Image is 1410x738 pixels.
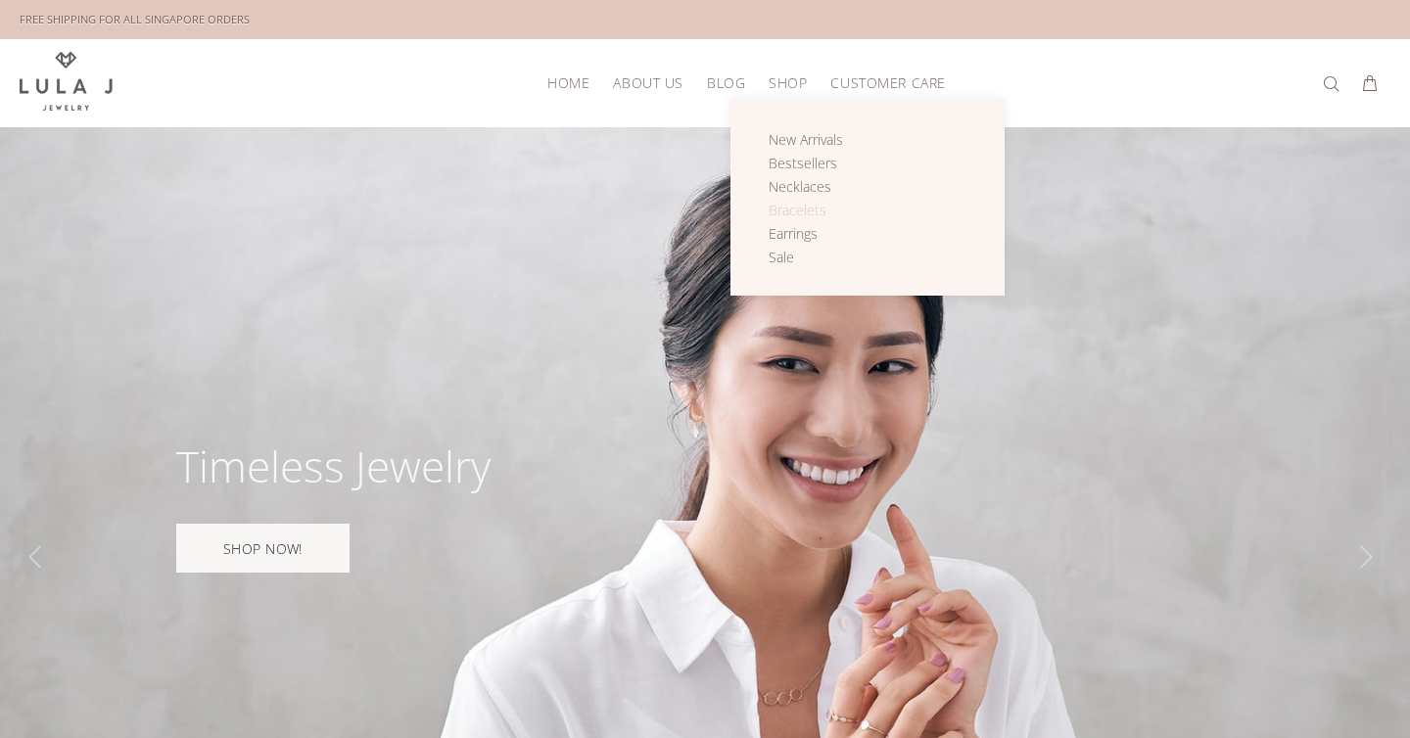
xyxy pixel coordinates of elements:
div: Timeless Jewelry [176,444,491,487]
a: SHOP NOW! [176,524,350,573]
a: Sale [769,246,866,269]
span: Earrings [769,224,818,243]
a: BLOG [695,68,757,98]
span: Bracelets [769,201,826,219]
a: Necklaces [769,175,866,199]
span: Necklaces [769,177,831,196]
a: ABOUT US [601,68,694,98]
span: HOME [547,75,589,90]
a: HOME [536,68,601,98]
div: FREE SHIPPING FOR ALL SINGAPORE ORDERS [20,9,250,30]
span: BLOG [707,75,745,90]
span: Sale [769,248,794,266]
span: New Arrivals [769,130,843,149]
a: Bracelets [769,199,866,222]
a: CUSTOMER CARE [819,68,945,98]
span: Bestsellers [769,154,837,172]
span: CUSTOMER CARE [830,75,945,90]
a: SHOP [757,68,819,98]
a: Earrings [769,222,866,246]
span: ABOUT US [613,75,682,90]
a: Bestsellers [769,152,866,175]
a: New Arrivals [769,128,866,152]
span: SHOP [769,75,807,90]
